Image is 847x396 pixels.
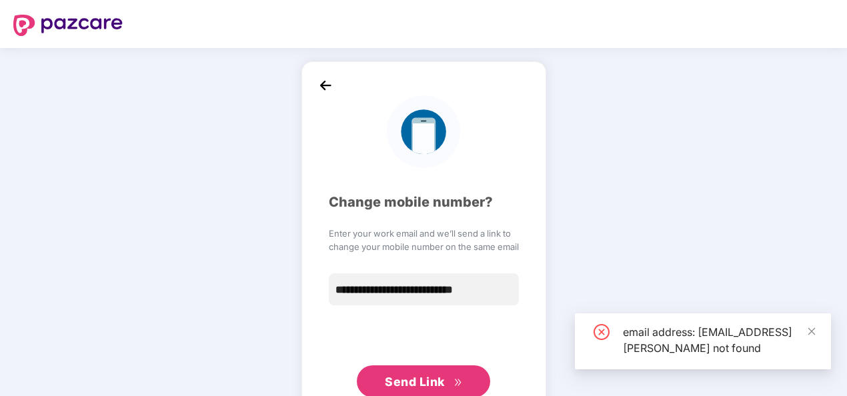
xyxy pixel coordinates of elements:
[329,240,519,253] span: change your mobile number on the same email
[807,327,816,336] span: close
[454,378,462,387] span: double-right
[315,75,335,95] img: back_icon
[594,324,610,340] span: close-circle
[329,192,519,213] div: Change mobile number?
[623,324,815,356] div: email address: [EMAIL_ADDRESS][PERSON_NAME] not found
[329,227,519,240] span: Enter your work email and we’ll send a link to
[385,375,445,389] span: Send Link
[387,95,460,168] img: logo
[13,15,123,36] img: logo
